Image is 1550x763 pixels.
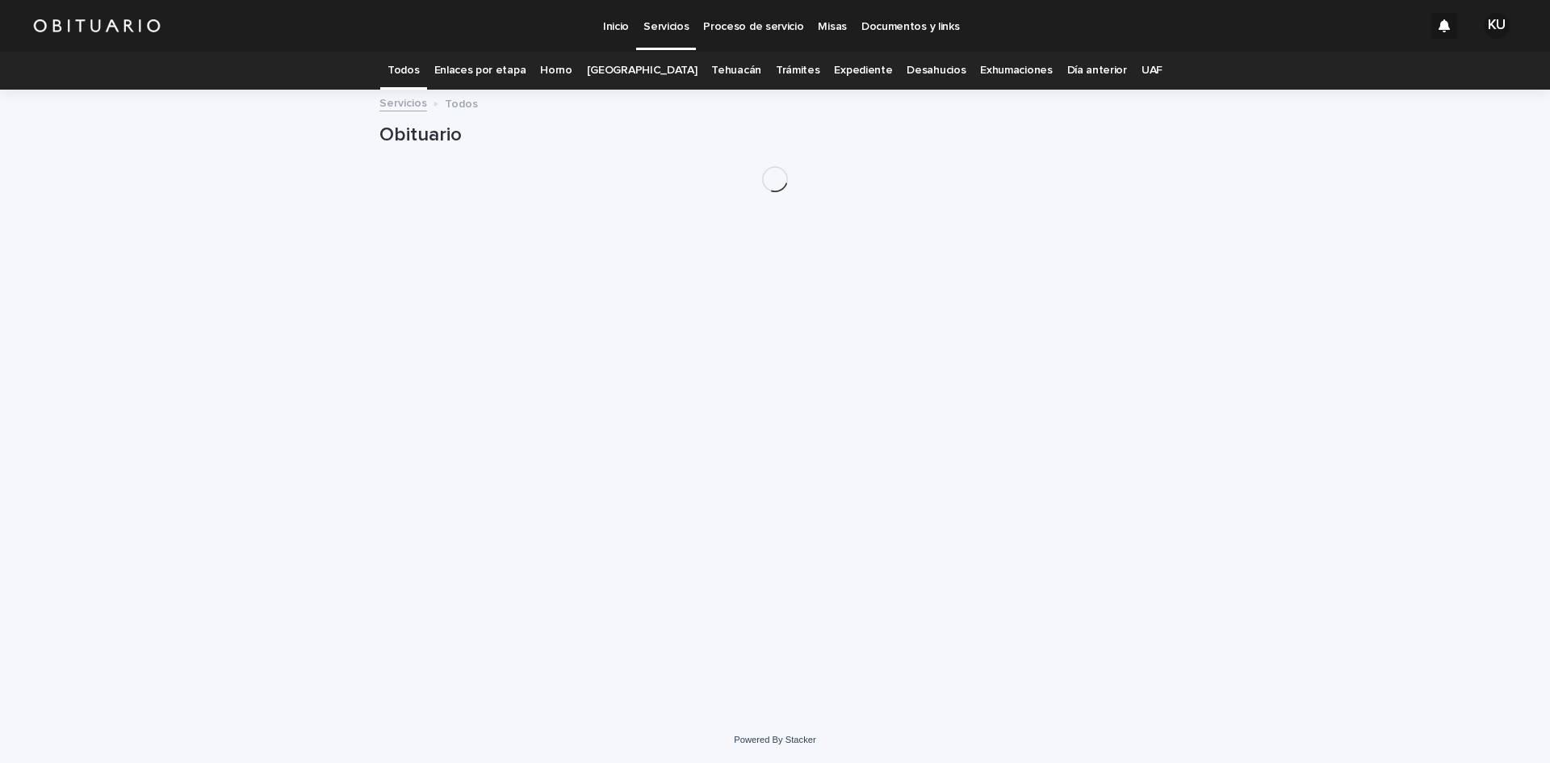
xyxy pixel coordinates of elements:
a: Expediente [834,52,892,90]
div: KU [1484,13,1510,39]
h1: Obituario [379,124,1171,147]
a: Powered By Stacker [734,735,815,744]
p: Todos [445,94,478,111]
a: Servicios [379,93,427,111]
a: Trámites [776,52,820,90]
a: Tehuacán [711,52,761,90]
a: Todos [387,52,419,90]
img: HUM7g2VNRLqGMmR9WVqf [32,10,161,42]
a: Horno [540,52,572,90]
a: [GEOGRAPHIC_DATA] [587,52,697,90]
a: Desahucios [907,52,966,90]
a: UAF [1142,52,1162,90]
a: Exhumaciones [980,52,1052,90]
a: Enlaces por etapa [434,52,526,90]
a: Día anterior [1067,52,1127,90]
